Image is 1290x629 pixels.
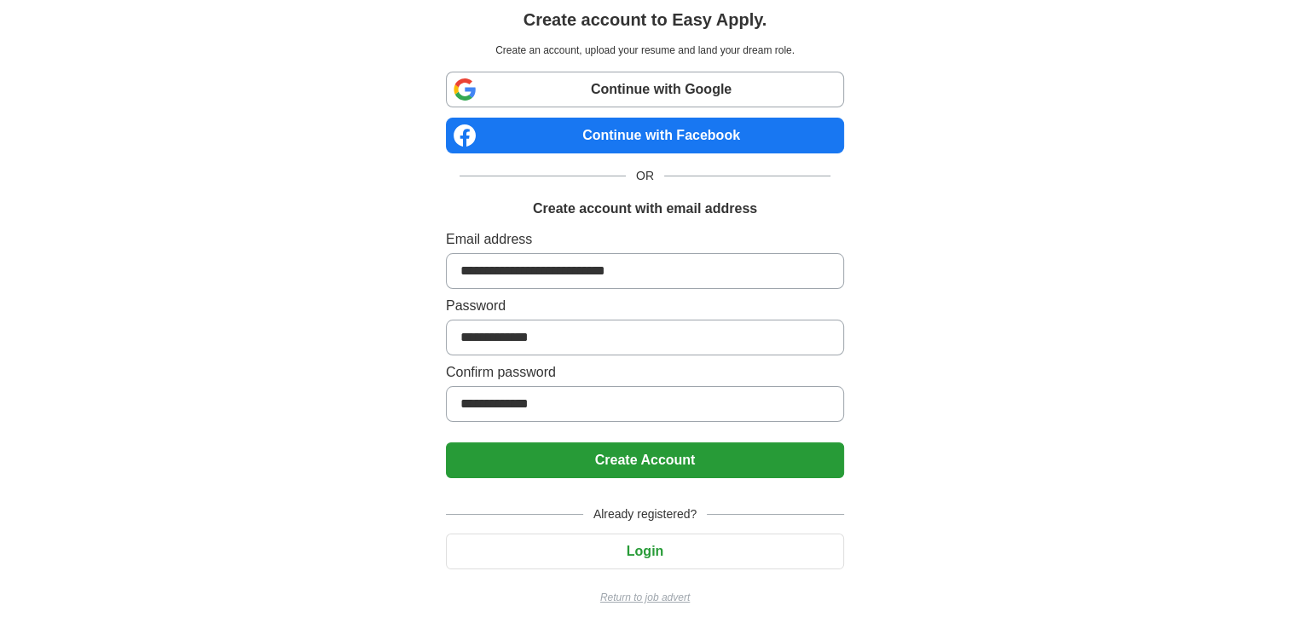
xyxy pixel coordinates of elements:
label: Password [446,296,844,316]
p: Create an account, upload your resume and land your dream role. [449,43,841,58]
span: OR [626,167,664,185]
span: Already registered? [583,505,707,523]
a: Continue with Google [446,72,844,107]
h1: Create account with email address [533,199,757,219]
h1: Create account to Easy Apply. [524,7,767,32]
label: Confirm password [446,362,844,383]
a: Return to job advert [446,590,844,605]
label: Email address [446,229,844,250]
button: Login [446,534,844,569]
button: Create Account [446,442,844,478]
a: Continue with Facebook [446,118,844,153]
a: Login [446,544,844,558]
